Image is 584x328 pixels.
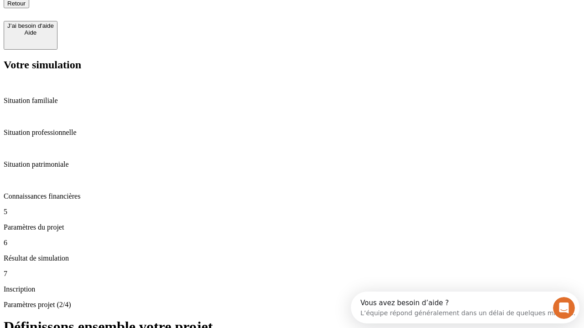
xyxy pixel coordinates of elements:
div: Vous avez besoin d’aide ? [10,8,224,15]
p: Paramètres projet (2/4) [4,301,580,309]
p: 5 [4,208,580,216]
iframe: Intercom live chat [553,297,575,319]
p: Inscription [4,285,580,293]
div: J’ai besoin d'aide [7,22,54,29]
p: Résultat de simulation [4,254,580,262]
p: Connaissances financières [4,192,580,200]
p: Situation familiale [4,97,580,105]
p: 6 [4,239,580,247]
p: Paramètres du projet [4,223,580,231]
h2: Votre simulation [4,59,580,71]
div: Ouvrir le Messenger Intercom [4,4,251,29]
iframe: Intercom live chat discovery launcher [351,292,579,323]
p: Situation professionnelle [4,128,580,137]
div: L’équipe répond généralement dans un délai de quelques minutes. [10,15,224,25]
button: J’ai besoin d'aideAide [4,21,57,50]
p: 7 [4,270,580,278]
p: Situation patrimoniale [4,160,580,169]
div: Aide [7,29,54,36]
